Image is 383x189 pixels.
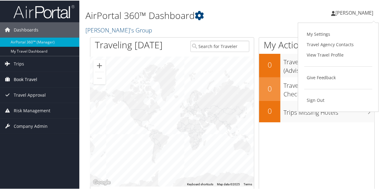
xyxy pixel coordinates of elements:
[331,3,379,21] a: [PERSON_NAME]
[93,59,106,71] button: Zoom in
[92,178,112,186] a: Open this area in Google Maps (opens a new window)
[85,9,281,21] h1: AirPortal 360™ Dashboard
[85,25,154,34] a: [PERSON_NAME]'s Group
[14,22,38,37] span: Dashboards
[259,100,374,122] a: 0Trips Missing Hotels
[259,53,374,77] a: 0Travel Approvals Pending (Advisor Booked)
[14,71,37,87] span: Book Travel
[95,38,163,51] h1: Traveling [DATE]
[259,105,280,116] h2: 0
[190,40,249,51] input: Search for Traveler
[259,77,374,100] a: 0Travelers Need Help (Safety Check)
[284,78,374,98] h3: Travelers Need Help (Safety Check)
[14,87,46,102] span: Travel Approval
[259,59,280,69] h2: 0
[284,105,374,116] h3: Trips Missing Hotels
[13,4,74,18] img: airportal-logo.png
[335,9,373,16] span: [PERSON_NAME]
[259,38,374,51] h1: My Action Items
[187,182,213,186] button: Keyboard shortcuts
[304,94,372,105] a: Sign Out
[284,54,374,74] h3: Travel Approvals Pending (Advisor Booked)
[259,83,280,93] h2: 0
[92,178,112,186] img: Google
[304,72,372,82] a: Give Feedback
[14,118,48,133] span: Company Admin
[304,28,372,39] a: My Settings
[304,39,372,49] a: Travel Agency Contacts
[244,182,252,185] a: Terms (opens in new tab)
[14,102,50,118] span: Risk Management
[217,182,240,185] span: Map data ©2025
[304,49,372,60] a: View Travel Profile
[93,72,106,84] button: Zoom out
[14,56,24,71] span: Trips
